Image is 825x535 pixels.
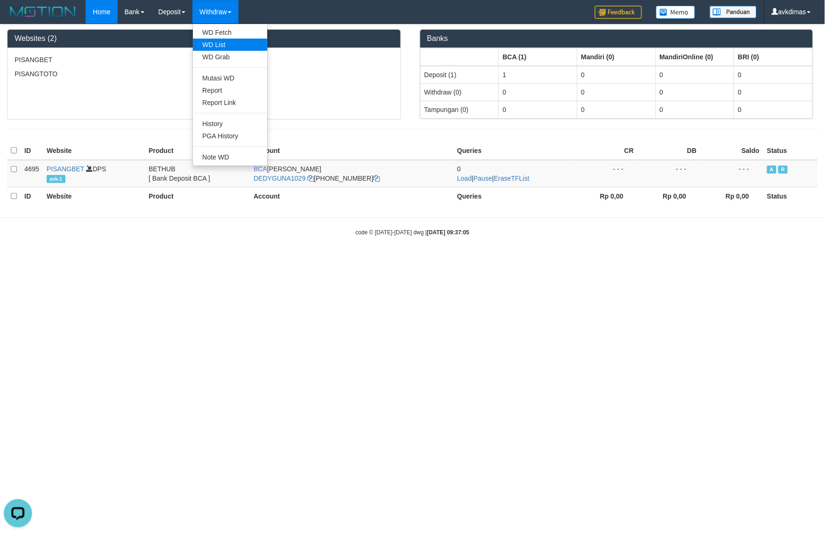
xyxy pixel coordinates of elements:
td: [PERSON_NAME] [PHONE_NUMBER] [250,160,454,187]
th: DB [638,142,701,160]
td: 0 [577,101,656,118]
a: Copy 7985845158 to clipboard [373,175,380,182]
p: PISANGBET [15,55,393,64]
td: 0 [499,83,577,101]
th: Rp 0,00 [638,187,701,205]
span: Active [767,166,777,174]
th: Group: activate to sort column ascending [656,48,734,66]
h3: Websites (2) [15,34,393,43]
td: 1 [499,66,577,84]
td: 0 [656,83,734,101]
p: PISANGTOTO [15,69,393,79]
td: 0 [734,83,813,101]
td: 4695 [21,160,43,187]
a: Report Link [193,96,267,109]
strong: [DATE] 09:37:05 [427,229,469,236]
span: | | [457,165,529,182]
th: Account [250,187,454,205]
a: Report [193,84,267,96]
td: 0 [656,101,734,118]
button: Open LiveChat chat widget [4,4,32,32]
td: 0 [734,66,813,84]
td: Tampungan (0) [420,101,499,118]
th: ID [21,187,43,205]
td: 0 [577,83,656,101]
img: Feedback.jpg [595,6,642,19]
th: CR [575,142,638,160]
a: Note WD [193,151,267,163]
th: Website [43,187,145,205]
th: Status [763,187,818,205]
td: 0 [734,101,813,118]
td: - - - [700,160,763,187]
th: Group: activate to sort column ascending [577,48,656,66]
th: ID [21,142,43,160]
th: Account [250,142,454,160]
th: Product [145,142,250,160]
small: code © [DATE]-[DATE] dwg | [356,229,470,236]
td: Withdraw (0) [420,83,499,101]
img: panduan.png [710,6,757,18]
td: - - - [575,160,638,187]
td: 0 [499,101,577,118]
a: Mutasi WD [193,72,267,84]
th: Product [145,187,250,205]
a: WD Grab [193,51,267,63]
h3: Banks [427,34,806,43]
a: WD Fetch [193,26,267,39]
img: MOTION_logo.png [7,5,79,19]
th: Rp 0,00 [700,187,763,205]
a: Pause [473,175,492,182]
a: Load [457,175,472,182]
td: 0 [577,66,656,84]
td: 0 [656,66,734,84]
span: Running [778,166,788,174]
a: WD List [193,39,267,51]
a: DEDYGUNA1029 [254,175,306,182]
th: Website [43,142,145,160]
a: Copy DEDYGUNA1029 to clipboard [307,175,314,182]
td: - - - [638,160,701,187]
th: Saldo [700,142,763,160]
a: EraseTFList [494,175,529,182]
td: DPS [43,160,145,187]
th: Group: activate to sort column ascending [420,48,499,66]
img: Button%20Memo.svg [656,6,696,19]
th: Queries [453,142,575,160]
a: History [193,118,267,130]
th: Group: activate to sort column ascending [499,48,577,66]
th: Status [763,142,818,160]
td: BETHUB [ Bank Deposit BCA ] [145,160,250,187]
a: PISANGBET [47,165,84,173]
span: BCA [254,165,267,173]
span: avk-1 [47,175,65,183]
th: Rp 0,00 [575,187,638,205]
td: Deposit (1) [420,66,499,84]
th: Group: activate to sort column ascending [734,48,813,66]
span: 0 [457,165,461,173]
th: Queries [453,187,575,205]
a: PGA History [193,130,267,142]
